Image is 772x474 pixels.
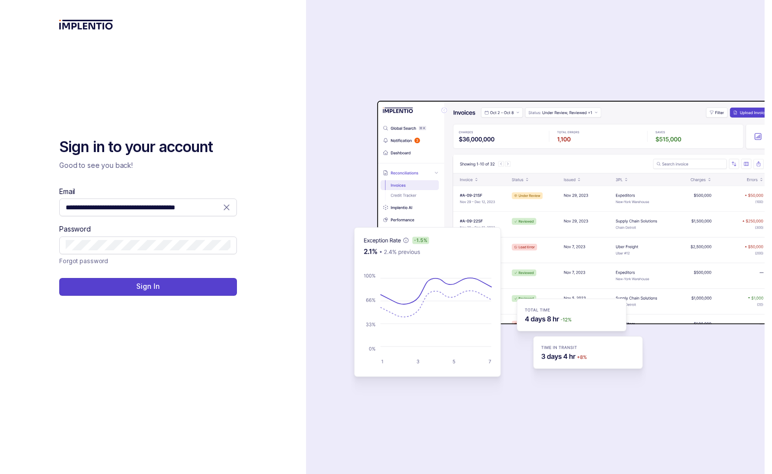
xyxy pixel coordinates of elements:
a: Link Forgot password [59,256,108,266]
p: Good to see you back! [59,160,237,170]
p: Sign In [136,281,159,291]
label: Password [59,224,91,234]
button: Sign In [59,278,237,296]
label: Email [59,187,75,197]
img: logo [59,20,113,30]
h2: Sign in to your account [59,137,237,157]
p: Forgot password [59,256,108,266]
